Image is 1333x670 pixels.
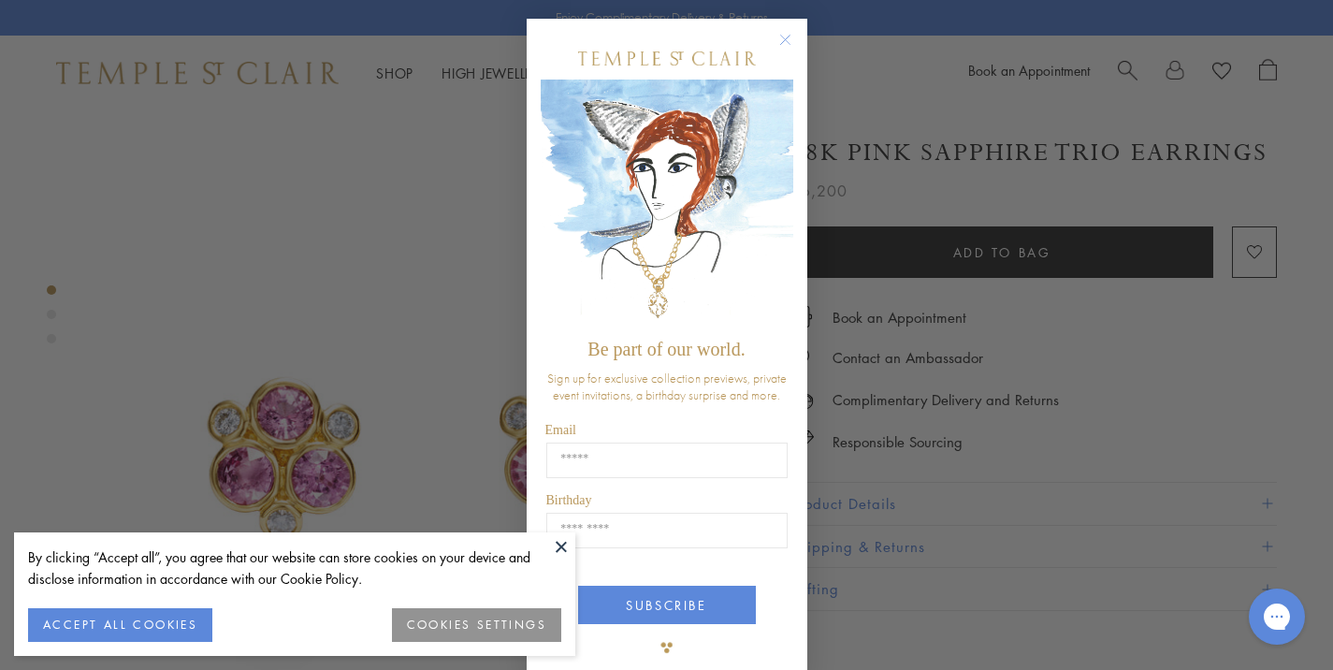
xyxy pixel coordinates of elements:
[547,370,787,403] span: Sign up for exclusive collection previews, private event invitations, a birthday surprise and more.
[648,629,686,666] img: TSC
[541,80,793,329] img: c4a9eb12-d91a-4d4a-8ee0-386386f4f338.jpeg
[578,586,756,624] button: SUBSCRIBE
[578,51,756,66] img: Temple St. Clair
[587,339,745,359] span: Be part of our world.
[28,608,212,642] button: ACCEPT ALL COOKIES
[546,443,788,478] input: Email
[28,546,561,590] div: By clicking “Accept all”, you agree that our website can store cookies on your device and disclos...
[546,493,592,507] span: Birthday
[1239,582,1314,651] iframe: Gorgias live chat messenger
[545,423,576,437] span: Email
[392,608,561,642] button: COOKIES SETTINGS
[783,37,806,61] button: Close dialog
